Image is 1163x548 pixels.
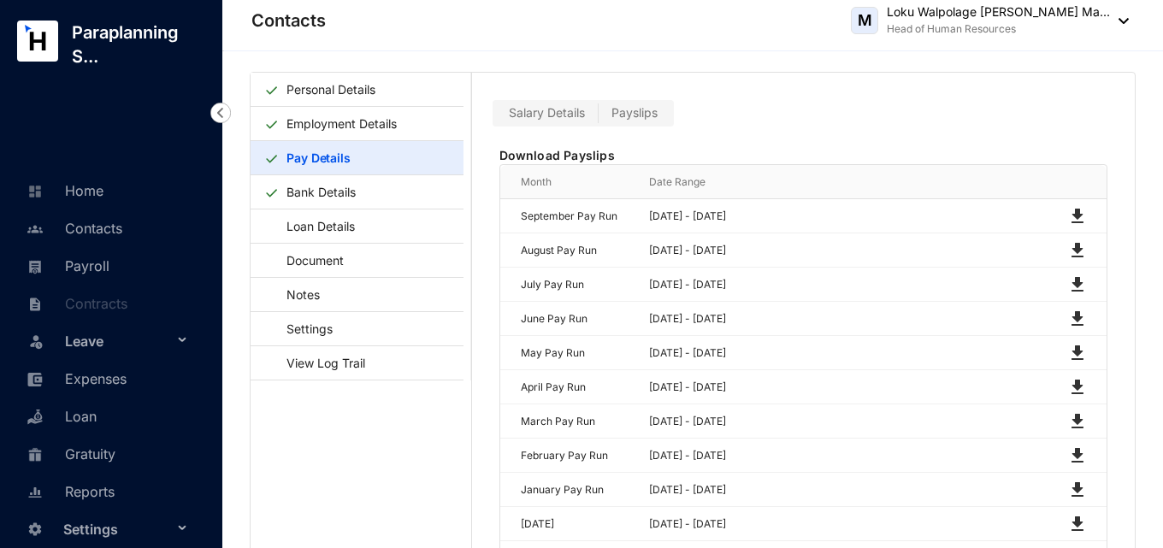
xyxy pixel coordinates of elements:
img: home-unselected.a29eae3204392db15eaf.svg [27,184,43,199]
p: June Pay Run [521,310,629,327]
li: Payroll [14,246,202,284]
p: March Pay Run [521,413,629,430]
li: Loan [14,397,202,434]
a: Home [22,182,103,199]
p: [DATE] - [DATE] [649,516,1048,533]
p: [DATE] - [DATE] [649,413,1048,430]
a: Pay Details [280,140,357,175]
a: Payroll [22,257,109,274]
a: Loan [22,408,97,425]
img: download-black.71b825375326cd126c6e7206129a6cc1.svg [1067,377,1088,398]
img: download-black.71b825375326cd126c6e7206129a6cc1.svg [1067,274,1088,295]
p: August Pay Run [521,242,629,259]
a: Employment Details [280,106,404,141]
p: Download Payslips [499,147,1108,164]
a: Document [264,243,350,278]
img: loan-unselected.d74d20a04637f2d15ab5.svg [27,410,43,425]
li: Contacts [14,209,202,246]
p: [DATE] - [DATE] [649,379,1048,396]
a: Expenses [22,370,127,387]
img: download-black.71b825375326cd126c6e7206129a6cc1.svg [1067,411,1088,432]
img: download-black.71b825375326cd126c6e7206129a6cc1.svg [1067,514,1088,534]
p: Loku Walpolage [PERSON_NAME] Ma... [887,3,1110,21]
a: Bank Details [280,174,363,209]
p: February Pay Run [521,447,629,464]
p: [DATE] - [DATE] [649,345,1048,362]
p: [DATE] - [DATE] [649,447,1048,464]
span: Leave [65,324,173,358]
th: Date Range [629,165,1048,199]
img: download-black.71b825375326cd126c6e7206129a6cc1.svg [1067,309,1088,329]
img: download-black.71b825375326cd126c6e7206129a6cc1.svg [1067,206,1088,227]
p: [DATE] - [DATE] [649,481,1048,498]
th: Month [500,165,629,199]
p: September Pay Run [521,208,629,225]
p: [DATE] - [DATE] [649,208,1048,225]
span: Settings [63,512,173,546]
img: expense-unselected.2edcf0507c847f3e9e96.svg [27,372,43,387]
img: dropdown-black.8e83cc76930a90b1a4fdb6d089b7bf3a.svg [1110,18,1129,24]
p: [DATE] - [DATE] [649,310,1048,327]
img: payroll-unselected.b590312f920e76f0c668.svg [27,259,43,274]
img: download-black.71b825375326cd126c6e7206129a6cc1.svg [1067,240,1088,261]
img: contract-unselected.99e2b2107c0a7dd48938.svg [27,297,43,312]
p: January Pay Run [521,481,629,498]
p: July Pay Run [521,276,629,293]
a: Loan Details [264,209,361,244]
a: View Log Trail [264,345,371,380]
p: [DATE] - [DATE] [649,276,1048,293]
a: Gratuity [22,445,115,463]
p: Paraplanning S... [58,21,222,68]
a: Contracts [22,295,127,312]
span: Payslips [611,105,658,120]
img: settings-unselected.1febfda315e6e19643a1.svg [27,521,43,537]
a: Reports [22,483,115,500]
p: [DATE] - [DATE] [649,242,1048,259]
img: download-black.71b825375326cd126c6e7206129a6cc1.svg [1067,480,1088,500]
img: gratuity-unselected.a8c340787eea3cf492d7.svg [27,447,43,463]
img: download-black.71b825375326cd126c6e7206129a6cc1.svg [1067,343,1088,363]
img: leave-unselected.2934df6273408c3f84d9.svg [27,333,44,350]
li: Home [14,171,202,209]
a: Personal Details [280,72,382,107]
li: Contracts [14,284,202,321]
img: report-unselected.e6a6b4230fc7da01f883.svg [27,485,43,500]
li: Expenses [14,359,202,397]
img: download-black.71b825375326cd126c6e7206129a6cc1.svg [1067,445,1088,466]
p: April Pay Run [521,379,629,396]
p: Contacts [251,9,326,32]
a: Contacts [22,220,122,237]
img: nav-icon-left.19a07721e4dec06a274f6d07517f07b7.svg [210,103,231,123]
span: M [858,13,872,28]
span: Salary Details [509,105,585,120]
p: [DATE] [521,516,629,533]
img: people-unselected.118708e94b43a90eceab.svg [27,221,43,237]
p: May Pay Run [521,345,629,362]
p: Head of Human Resources [887,21,1110,38]
a: Settings [264,311,339,346]
li: Gratuity [14,434,202,472]
li: Reports [14,472,202,510]
a: Notes [264,277,326,312]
